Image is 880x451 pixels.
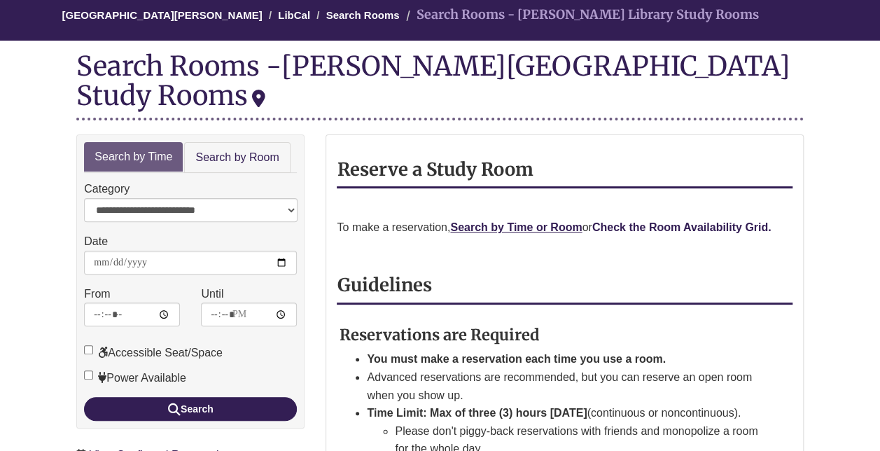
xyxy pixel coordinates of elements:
strong: Reservations are Required [339,325,539,345]
a: Search Rooms [326,9,400,21]
label: From [84,285,110,303]
li: Advanced reservations are recommended, but you can reserve an open room when you show up. [367,368,758,404]
strong: Guidelines [337,274,431,296]
a: LibCal [278,9,310,21]
input: Accessible Seat/Space [84,345,93,354]
a: Search by Time [84,142,183,172]
li: Search Rooms - [PERSON_NAME] Library Study Rooms [403,5,759,25]
strong: Reserve a Study Room [337,158,533,181]
strong: Time Limit: Max of three (3) hours [DATE] [367,407,587,419]
div: Search Rooms - [76,51,803,120]
a: Search by Time or Room [450,221,582,233]
a: Search by Room [184,142,290,174]
label: Accessible Seat/Space [84,344,223,362]
strong: You must make a reservation each time you use a room. [367,353,666,365]
button: Search [84,397,297,421]
p: To make a reservation, or [337,218,792,237]
label: Date [84,233,108,251]
a: [GEOGRAPHIC_DATA][PERSON_NAME] [62,9,263,21]
input: Power Available [84,370,93,380]
label: Until [201,285,223,303]
a: Check the Room Availability Grid. [592,221,771,233]
label: Power Available [84,369,186,387]
div: [PERSON_NAME][GEOGRAPHIC_DATA] Study Rooms [76,49,790,112]
label: Category [84,180,130,198]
